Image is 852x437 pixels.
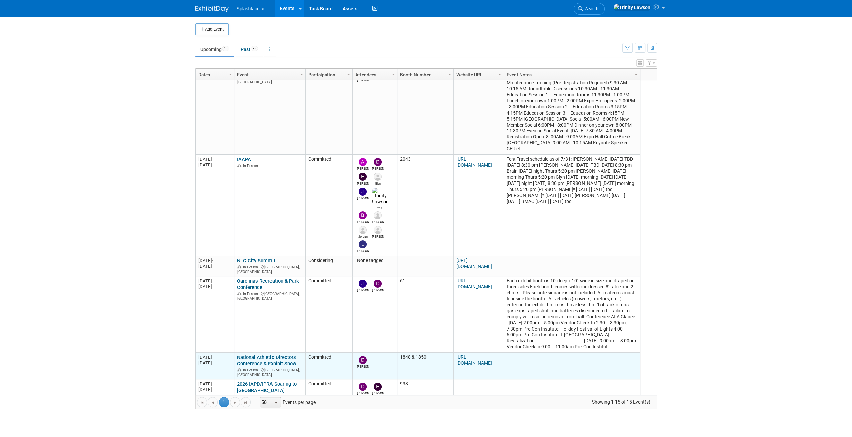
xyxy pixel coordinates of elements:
[374,173,382,181] img: Glyn Jones
[357,234,369,239] div: Jordan Reinhardt
[446,69,453,79] a: Column Settings
[374,211,382,219] img: Brian McMican
[397,66,453,155] td: 34
[359,173,367,181] img: Enrico Rossi
[632,69,640,79] a: Column Settings
[586,397,656,407] span: Showing 1-15 of 15 Event(s)
[195,43,234,56] a: Upcoming15
[357,364,369,369] div: Drew Ford
[232,400,238,405] span: Go to the next page
[345,69,352,79] a: Column Settings
[305,353,352,379] td: Committed
[208,397,218,407] a: Go to the previous page
[397,379,453,402] td: 938
[198,258,231,263] div: [DATE]
[212,157,213,162] span: -
[496,69,504,79] a: Column Settings
[219,397,229,407] span: 1
[241,397,251,407] a: Go to the last page
[222,46,229,51] span: 15
[359,240,367,248] img: Luke Stowell
[374,280,382,288] img: Drew Ford
[198,354,231,360] div: [DATE]
[212,258,213,263] span: -
[198,278,231,284] div: [DATE]
[372,166,384,171] div: Drew Ford
[195,6,229,12] img: ExhibitDay
[374,383,382,391] img: Enrico Rossi
[456,354,492,366] a: [URL][DOMAIN_NAME]
[298,69,305,79] a: Column Settings
[390,69,397,79] a: Column Settings
[308,69,348,80] a: Participation
[374,226,382,234] img: Randy Reinhardt
[633,72,639,77] span: Column Settings
[397,276,453,353] td: 61
[237,164,241,167] img: In-Person Event
[212,278,213,283] span: -
[391,72,396,77] span: Column Settings
[504,155,640,256] td: Tent Travel schedule as of 7/31: [PERSON_NAME] [DATE] TBD [DATE] 8:30 pm [PERSON_NAME] [DATE] TBD...
[504,66,640,155] td: [DATE] 7:00AM – 12:30 PM Vendor Move In 8:00AM - 4:00PM Registration Open 8:00 AM – 5:00 PM Playg...
[237,156,251,162] a: IAAPA
[237,278,299,290] a: Carolinas Recreation & Park Conference
[359,356,367,364] img: Drew Ford
[198,284,231,289] div: [DATE]
[372,188,389,205] img: Trinity Lawson
[243,368,260,372] span: In-Person
[237,291,302,301] div: [GEOGRAPHIC_DATA], [GEOGRAPHIC_DATA]
[359,211,367,219] img: Brian Faulkner
[210,400,215,405] span: Go to the previous page
[397,155,453,256] td: 2043
[357,166,369,171] div: Alex Weidman
[456,69,499,80] a: Website URL
[372,234,384,239] div: Randy Reinhardt
[198,360,231,366] div: [DATE]
[199,400,205,405] span: Go to the first page
[372,391,384,396] div: Enrico Rossi
[197,397,207,407] a: Go to the first page
[227,69,234,79] a: Column Settings
[359,188,367,196] img: Jimmy Nigh
[237,381,297,393] a: 2026 IAPD/IPRA Soaring to [GEOGRAPHIC_DATA]
[456,278,492,289] a: [URL][DOMAIN_NAME]
[243,292,260,296] span: In-Person
[357,391,369,396] div: Drew Ford
[497,72,502,77] span: Column Settings
[372,288,384,293] div: Drew Ford
[359,280,367,288] img: Jimmy Nigh
[305,155,352,256] td: Committed
[237,265,241,268] img: In-Person Event
[372,219,384,224] div: Brian McMican
[456,156,492,168] a: [URL][DOMAIN_NAME]
[243,164,260,168] span: In-Person
[357,196,369,201] div: Jimmy Nigh
[198,69,230,80] a: Dates
[357,219,369,224] div: Brian Faulkner
[355,69,393,80] a: Attendees
[237,292,241,295] img: In-Person Event
[613,4,651,11] img: Trinity Lawson
[374,158,382,166] img: Drew Ford
[305,256,352,276] td: Considering
[195,23,229,35] button: Add Event
[237,6,265,11] span: Splashtacular
[397,353,453,379] td: 1848 & 1850
[359,226,367,234] img: Jordan Reinhardt
[359,158,367,166] img: Alex Weidman
[583,6,598,11] span: Search
[212,381,213,386] span: -
[355,258,394,264] div: None tagged
[299,72,304,77] span: Column Settings
[198,263,231,269] div: [DATE]
[305,379,352,402] td: Committed
[237,367,302,377] div: [GEOGRAPHIC_DATA], [GEOGRAPHIC_DATA]
[243,265,260,269] span: In-Person
[346,72,351,77] span: Column Settings
[198,162,231,168] div: [DATE]
[357,248,369,253] div: Luke Stowell
[228,72,233,77] span: Column Settings
[305,276,352,353] td: Committed
[260,397,272,407] span: 50
[400,69,449,80] a: Booth Number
